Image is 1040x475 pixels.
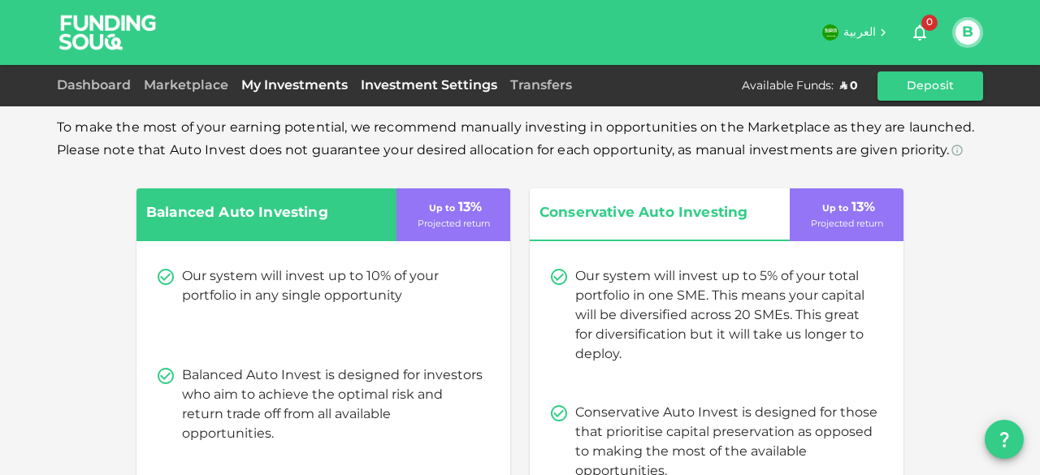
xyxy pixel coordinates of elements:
span: To make the most of your earning potential, we recommend manually investing in opportunities on t... [57,122,974,157]
button: question [985,420,1024,459]
p: Our system will invest up to 10% of your portfolio in any single opportunity [182,267,484,306]
p: 13 % [819,198,875,218]
span: Conservative Auto Investing [539,201,759,226]
a: Transfers [504,80,578,92]
span: العربية [843,27,876,38]
img: flag-sa.b9a346574cdc8950dd34b50780441f57.svg [822,24,838,41]
span: Up to [822,205,848,213]
p: Projected return [418,218,490,231]
a: Marketplace [137,80,235,92]
p: Projected return [811,218,883,231]
a: My Investments [235,80,354,92]
span: Balanced Auto Investing [146,201,366,226]
div: ʢ 0 [840,78,858,94]
a: Dashboard [57,80,137,92]
span: 0 [921,15,938,31]
button: Deposit [877,71,983,101]
span: Up to [429,205,455,213]
p: Balanced Auto Invest is designed for investors who aim to achieve the optimal risk and return tra... [182,366,484,444]
a: Investment Settings [354,80,504,92]
button: 0 [903,16,936,49]
div: Available Funds : [742,78,834,94]
button: B [955,20,980,45]
p: Our system will invest up to 5% of your total portfolio in one SME. This means your capital will ... [575,267,877,365]
p: 13 % [426,198,482,218]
